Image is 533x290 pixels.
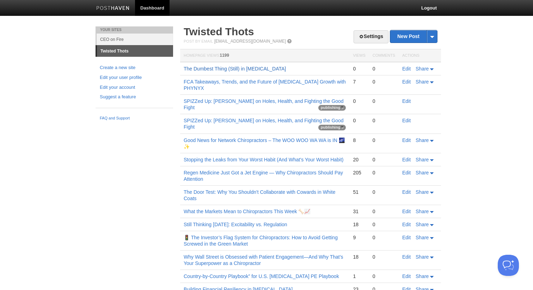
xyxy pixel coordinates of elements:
[100,64,169,72] a: Create a new site
[402,137,411,143] a: Edit
[184,98,344,110] a: SPIZZed Up: [PERSON_NAME] on Holes, Health, and Fighting the Good Fight
[416,189,429,195] span: Share
[184,222,287,227] a: Still Thinking [DATE]: Excitability vs. Regulation
[402,118,411,123] a: Edit
[416,235,429,240] span: Share
[354,30,388,43] a: Settings
[399,49,441,62] th: Actions
[353,137,365,143] div: 8
[353,169,365,176] div: 205
[402,98,411,104] a: Edit
[402,157,411,162] a: Edit
[184,79,346,91] a: FCA Takeaways, Trends, and the Future of [MEDICAL_DATA] Growth with PHYNYX
[100,115,169,122] a: FAQ and Support
[373,156,395,163] div: 0
[318,125,346,130] span: publishing
[97,45,173,57] a: Twisted Thots
[373,189,395,195] div: 0
[353,254,365,260] div: 18
[416,137,429,143] span: Share
[373,98,395,104] div: 0
[416,170,429,175] span: Share
[373,137,395,143] div: 0
[180,49,349,62] th: Homepage Views
[373,66,395,72] div: 0
[353,189,365,195] div: 51
[353,221,365,228] div: 18
[416,157,429,162] span: Share
[318,105,346,111] span: publishing
[184,66,286,72] a: The Dumbest Thing (Still) in [MEDICAL_DATA]
[184,235,338,247] a: 🚦 The Investor’s Flag System for Chiropractors: How to Avoid Getting Screwed in the Green Market
[100,74,169,81] a: Edit your user profile
[402,79,411,85] a: Edit
[369,49,399,62] th: Comments
[373,117,395,124] div: 0
[184,26,254,37] a: Twisted Thots
[353,156,365,163] div: 20
[100,93,169,101] a: Suggest a feature
[97,33,173,45] a: CEO on Fire
[416,209,429,214] span: Share
[416,79,429,85] span: Share
[214,39,286,44] a: [EMAIL_ADDRESS][DOMAIN_NAME]
[402,273,411,279] a: Edit
[184,189,335,201] a: The Door Test: Why You Shouldn't Collaborate with Cowards in White Coats
[184,273,339,279] a: Country-by-Country Playbook” for U.S. [MEDICAL_DATA] PE Playbook
[373,79,395,85] div: 0
[353,79,365,85] div: 7
[416,254,429,260] span: Share
[402,235,411,240] a: Edit
[353,273,365,279] div: 1
[184,254,343,266] a: Why Wall Street is Obsessed with Patient Engagement—And Why That’s Your Superpower as a Chiropractor
[416,66,429,72] span: Share
[341,126,343,129] img: loading-tiny-gray.gif
[184,209,311,214] a: What the Markets Mean to Chiropractors This Week 🦴📈
[184,137,345,149] a: Good News for Network Chiropractors – The WOO WOO WA WA is IN 🌌✨
[353,66,365,72] div: 0
[373,273,395,279] div: 0
[416,273,429,279] span: Share
[373,254,395,260] div: 0
[184,118,344,130] a: SPIZZed Up: [PERSON_NAME] on Holes, Health, and Fighting the Good Fight
[96,26,173,33] li: Your Sites
[402,209,411,214] a: Edit
[353,98,365,104] div: 0
[390,30,437,43] a: New Post
[349,49,369,62] th: Views
[402,170,411,175] a: Edit
[184,39,213,43] span: Post by Email
[341,106,343,109] img: loading-tiny-gray.gif
[498,255,519,276] iframe: Help Scout Beacon - Open
[184,170,343,182] a: Regen Medicine Just Got a Jet Engine — Why Chiropractors Should Pay Attention
[373,221,395,228] div: 0
[402,254,411,260] a: Edit
[353,208,365,215] div: 31
[402,66,411,72] a: Edit
[353,234,365,241] div: 9
[373,208,395,215] div: 0
[373,234,395,241] div: 0
[373,169,395,176] div: 0
[353,117,365,124] div: 0
[402,222,411,227] a: Edit
[402,189,411,195] a: Edit
[416,222,429,227] span: Share
[100,84,169,91] a: Edit your account
[96,6,130,11] img: Posthaven-bar
[184,157,344,162] a: Stopping the Leaks from Your Worst Habit (And What's Your Worst Habit)
[220,53,229,58] span: 1199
